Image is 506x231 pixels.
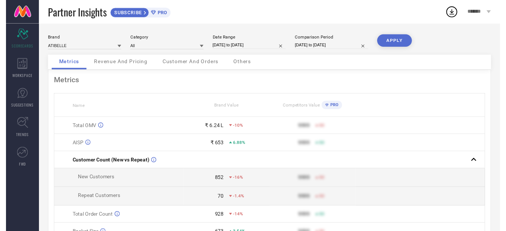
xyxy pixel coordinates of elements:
span: New Customers [74,178,111,184]
span: AISP [68,143,79,149]
input: Select date range [212,42,287,50]
div: 9999 [299,216,311,222]
span: SUBSCRIBE [107,10,141,16]
div: Comparison Period [296,35,371,40]
div: 9999 [299,125,311,131]
span: WORKSPACE [7,74,27,80]
span: 50 [321,198,326,203]
span: Total GMV [68,125,93,131]
div: Open download list [450,5,463,19]
span: Others [233,60,251,66]
div: Metrics [49,77,491,86]
div: Brand [43,35,118,40]
input: Select comparison period [296,42,371,50]
span: Competitors Value [284,105,321,110]
span: SCORECARDS [6,44,28,50]
span: SUGGESTIONS [6,105,28,110]
span: 50 [321,143,326,148]
span: Customer And Orders [160,60,218,66]
span: -14% [233,216,243,222]
div: 70 [217,198,223,204]
span: Customer Count (New vs Repeat) [68,160,147,166]
a: SUBSCRIBEPRO [107,6,169,18]
span: PRO [330,105,340,110]
div: Category [127,35,202,40]
div: ₹ 653 [209,143,223,149]
span: Total Order Count [68,216,109,222]
div: 852 [214,179,223,185]
span: Repeat Customers [74,197,117,203]
span: 6.88% [233,143,245,148]
div: ₹ 6.24 L [204,125,223,131]
span: Partner Insights [43,4,103,20]
div: 9999 [299,179,311,185]
div: 9999 [299,198,311,204]
span: -16% [233,179,243,184]
div: 928 [214,216,223,222]
button: APPLY [380,35,416,48]
span: FWD [13,165,21,171]
span: -10% [233,126,243,131]
span: -1.4% [233,198,244,203]
span: Revenue And Pricing [90,60,145,66]
div: Date Range [212,35,287,40]
span: TRENDS [10,135,23,141]
span: 50 [321,216,326,222]
div: 9999 [299,143,311,149]
span: 50 [321,179,326,184]
span: PRO [154,10,165,16]
span: 50 [321,126,326,131]
span: Metrics [54,60,75,66]
span: Brand Value [213,105,238,110]
span: Name [68,105,81,111]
